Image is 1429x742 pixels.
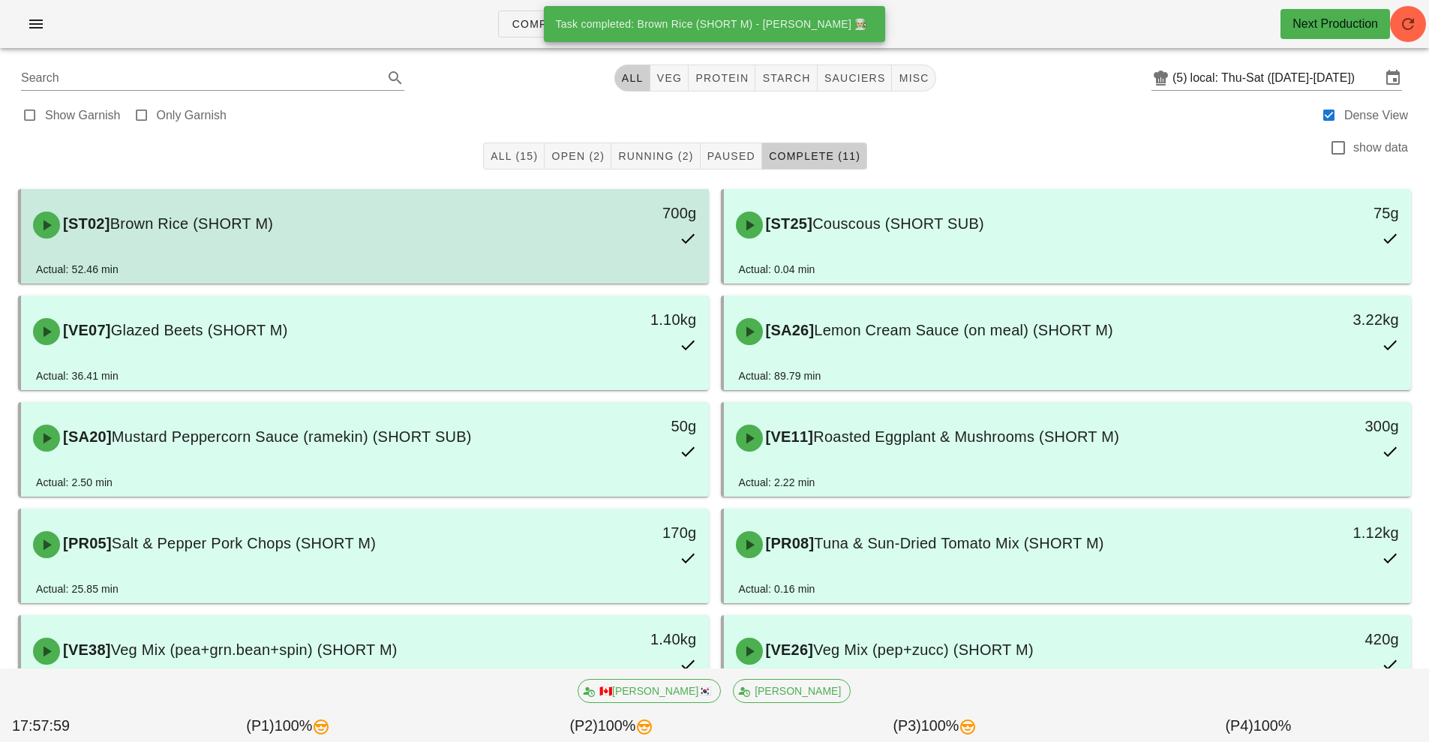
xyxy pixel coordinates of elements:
[763,428,814,445] span: [VE11]
[611,143,700,170] button: Running (2)
[617,150,693,162] span: Running (2)
[450,712,773,740] div: (P2) 100%
[544,201,696,225] div: 700g
[818,65,893,92] button: sauciers
[739,474,815,491] div: Actual: 2.22 min
[60,641,111,658] span: [VE38]
[707,150,755,162] span: Paused
[110,215,274,232] span: Brown Rice (SHORT M)
[812,215,984,232] span: Couscous (SHORT SUB)
[761,72,810,84] span: starch
[1247,201,1399,225] div: 75g
[36,261,119,278] div: Actual: 52.46 min
[483,143,545,170] button: All (15)
[743,680,842,702] span: [PERSON_NAME]
[739,261,815,278] div: Actual: 0.04 min
[763,322,815,338] span: [SA26]
[544,308,696,332] div: 1.10kg
[112,535,376,551] span: Salt & Pepper Pork Chops (SHORT M)
[36,368,119,384] div: Actual: 36.41 min
[498,11,643,38] a: Component Tasks
[768,150,860,162] span: Complete (11)
[621,72,644,84] span: All
[1344,108,1408,123] label: Dense View
[127,712,450,740] div: (P1) 100%
[1247,627,1399,651] div: 420g
[490,150,538,162] span: All (15)
[739,368,821,384] div: Actual: 89.79 min
[1353,140,1408,155] label: show data
[650,65,689,92] button: veg
[111,641,398,658] span: Veg Mix (pea+grn.bean+spin) (SHORT M)
[36,581,119,597] div: Actual: 25.85 min
[111,322,288,338] span: Glazed Beets (SHORT M)
[60,535,112,551] span: [PR05]
[60,322,111,338] span: [VE07]
[544,521,696,545] div: 170g
[1172,71,1190,86] div: (5)
[112,428,472,445] span: Mustard Peppercorn Sauce (ramekin) (SHORT SUB)
[60,215,110,232] span: [ST02]
[587,680,711,702] span: 🇨🇦[PERSON_NAME]🇰🇷
[763,215,813,232] span: [ST25]
[511,18,630,30] span: Component Tasks
[614,65,650,92] button: All
[813,641,1034,658] span: Veg Mix (pep+zucc) (SHORT M)
[892,65,935,92] button: misc
[36,474,113,491] div: Actual: 2.50 min
[60,428,112,445] span: [SA20]
[762,143,867,170] button: Complete (11)
[814,322,1113,338] span: Lemon Cream Sauce (on meal) (SHORT M)
[551,150,605,162] span: Open (2)
[544,414,696,438] div: 50g
[1247,308,1399,332] div: 3.22kg
[898,72,929,84] span: misc
[689,65,755,92] button: protein
[544,627,696,651] div: 1.40kg
[763,641,814,658] span: [VE26]
[701,143,762,170] button: Paused
[1097,712,1420,740] div: (P4) 100%
[656,72,683,84] span: veg
[773,712,1097,740] div: (P3) 100%
[755,65,817,92] button: starch
[1247,414,1399,438] div: 300g
[813,428,1119,445] span: Roasted Eggplant & Mushrooms (SHORT M)
[9,712,127,740] div: 17:57:59
[1247,521,1399,545] div: 1.12kg
[695,72,749,84] span: protein
[157,108,227,123] label: Only Garnish
[824,72,886,84] span: sauciers
[45,108,121,123] label: Show Garnish
[545,143,611,170] button: Open (2)
[739,581,815,597] div: Actual: 0.16 min
[763,535,815,551] span: [PR08]
[1292,15,1378,33] div: Next Production
[814,535,1103,551] span: Tuna & Sun-Dried Tomato Mix (SHORT M)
